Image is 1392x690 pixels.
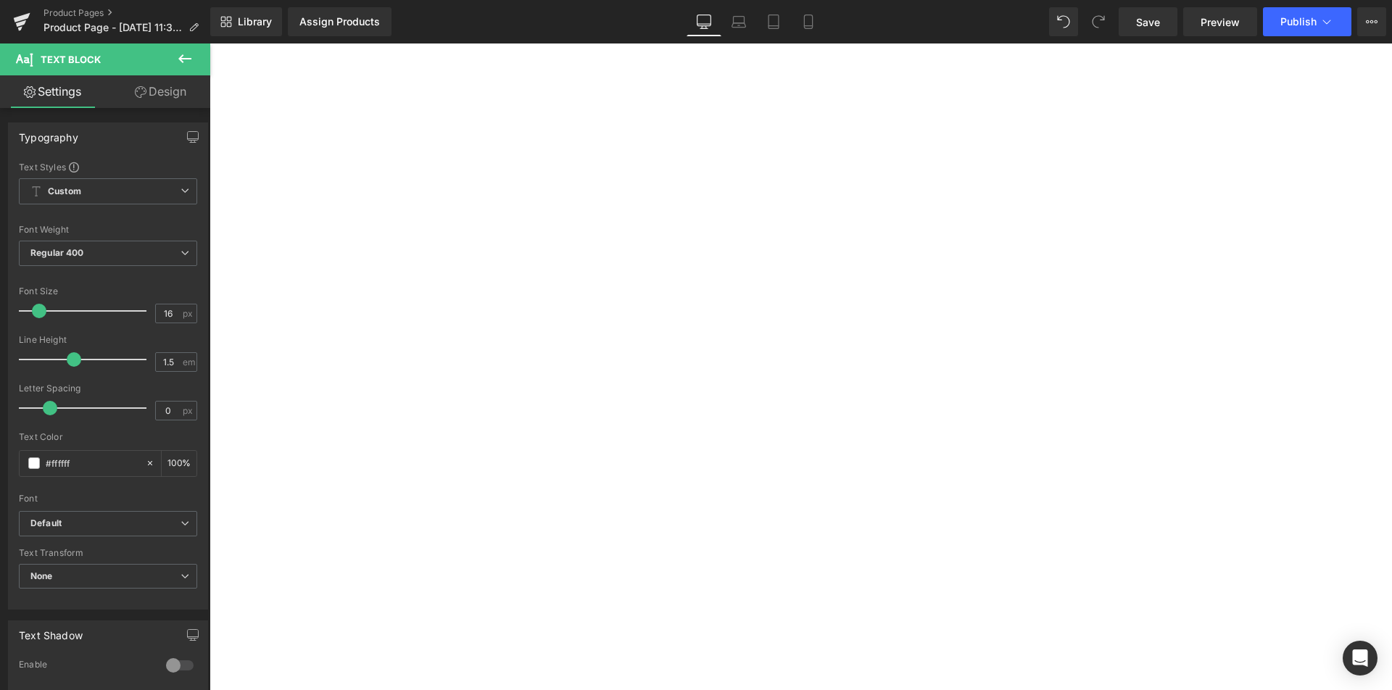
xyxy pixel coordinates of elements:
b: Regular 400 [30,247,84,258]
a: New Library [210,7,282,36]
a: Design [108,75,213,108]
span: Publish [1280,16,1317,28]
div: Typography [19,123,78,144]
a: Mobile [791,7,826,36]
div: Line Height [19,335,197,345]
button: Undo [1049,7,1078,36]
span: Product Page - [DATE] 11:36:27 [43,22,183,33]
div: Letter Spacing [19,383,197,394]
button: Publish [1263,7,1351,36]
button: More [1357,7,1386,36]
div: Text Color [19,432,197,442]
span: Library [238,15,272,28]
div: Text Transform [19,548,197,558]
button: Redo [1084,7,1113,36]
a: Tablet [756,7,791,36]
div: Font Size [19,286,197,296]
span: Text Block [41,54,101,65]
b: None [30,570,53,581]
div: Text Shadow [19,621,83,641]
div: Text Styles [19,161,197,172]
div: Enable [19,659,152,674]
div: Open Intercom Messenger [1343,641,1377,676]
i: Default [30,517,62,530]
span: px [183,309,195,318]
span: em [183,357,195,367]
div: Font [19,494,197,504]
a: Desktop [687,7,721,36]
div: % [162,451,196,476]
b: Custom [48,186,81,198]
span: px [183,406,195,415]
a: Laptop [721,7,756,36]
a: Preview [1183,7,1257,36]
span: Save [1136,14,1160,30]
div: Font Weight [19,225,197,235]
div: Assign Products [299,16,380,28]
a: Product Pages [43,7,210,19]
span: Preview [1201,14,1240,30]
input: Color [46,455,138,471]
